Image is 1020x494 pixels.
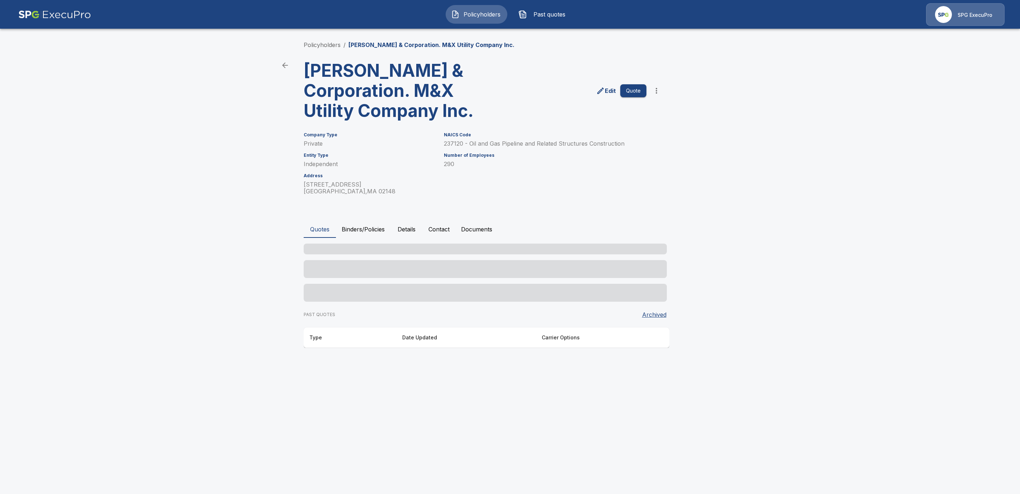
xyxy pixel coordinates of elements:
[348,41,514,49] p: [PERSON_NAME] & Corporation. M&X Utility Company Inc.
[304,311,335,318] p: PAST QUOTES
[304,161,436,168] p: Independent
[462,10,502,19] span: Policyholders
[451,10,460,19] img: Policyholders Icon
[304,61,481,121] h3: [PERSON_NAME] & Corporation. M&X Utility Company Inc.
[530,10,569,19] span: Past quotes
[446,5,507,24] button: Policyholders IconPolicyholders
[935,6,952,23] img: Agency Icon
[423,221,455,238] button: Contact
[926,3,1005,26] a: Agency IconSPG ExecuPro
[444,132,646,137] h6: NAICS Code
[513,5,575,24] button: Past quotes IconPast quotes
[455,221,498,238] button: Documents
[304,173,436,178] h6: Address
[958,11,992,19] p: SPG ExecuPro
[518,10,527,19] img: Past quotes Icon
[343,41,346,49] li: /
[304,221,336,238] button: Quotes
[304,221,717,238] div: policyholder tabs
[336,221,390,238] button: Binders/Policies
[536,328,645,348] th: Carrier Options
[444,153,646,158] h6: Number of Employees
[397,328,536,348] th: Date Updated
[304,328,669,348] table: responsive table
[595,85,617,97] a: edit
[304,153,436,158] h6: Entity Type
[605,86,616,95] p: Edit
[304,132,436,137] h6: Company Type
[278,58,292,72] a: back
[304,181,436,195] p: [STREET_ADDRESS] [GEOGRAPHIC_DATA] , MA 02148
[649,84,664,98] button: more
[304,328,397,348] th: Type
[304,41,514,49] nav: breadcrumb
[620,84,646,98] button: Quote
[444,140,646,147] p: 237120 - Oil and Gas Pipeline and Related Structures Construction
[444,161,646,168] p: 290
[304,140,436,147] p: Private
[18,3,91,26] img: AA Logo
[390,221,423,238] button: Details
[639,307,669,322] button: Archived
[304,41,341,48] a: Policyholders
